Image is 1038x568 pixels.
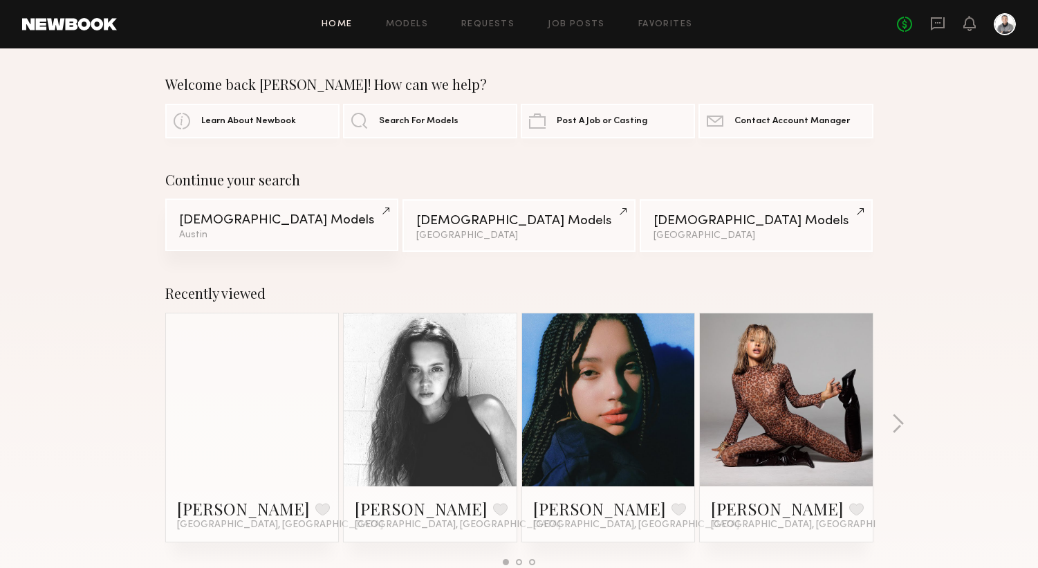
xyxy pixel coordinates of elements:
span: Learn About Newbook [201,117,296,126]
div: Welcome back [PERSON_NAME]! How can we help? [165,76,873,93]
span: Contact Account Manager [734,117,850,126]
a: [DEMOGRAPHIC_DATA] Models[GEOGRAPHIC_DATA] [402,199,636,252]
span: Search For Models [379,117,458,126]
a: [PERSON_NAME] [355,497,488,520]
span: [GEOGRAPHIC_DATA], [GEOGRAPHIC_DATA] [533,520,739,531]
div: [GEOGRAPHIC_DATA] [416,231,622,241]
div: Austin [179,230,384,240]
div: [DEMOGRAPHIC_DATA] Models [416,214,622,228]
a: Home [322,20,353,29]
span: Post A Job or Casting [557,117,647,126]
a: Search For Models [343,104,517,138]
a: Requests [461,20,515,29]
a: [PERSON_NAME] [711,497,844,520]
a: [PERSON_NAME] [533,497,666,520]
a: Job Posts [548,20,605,29]
span: [GEOGRAPHIC_DATA], [GEOGRAPHIC_DATA] [711,520,917,531]
span: [GEOGRAPHIC_DATA], [GEOGRAPHIC_DATA] [177,520,383,531]
a: Contact Account Manager [698,104,873,138]
a: [PERSON_NAME] [177,497,310,520]
div: [DEMOGRAPHIC_DATA] Models [654,214,859,228]
a: Favorites [638,20,693,29]
div: Recently viewed [165,285,873,302]
div: [DEMOGRAPHIC_DATA] Models [179,214,384,227]
div: Continue your search [165,172,873,188]
a: Post A Job or Casting [521,104,695,138]
a: Learn About Newbook [165,104,340,138]
span: [GEOGRAPHIC_DATA], [GEOGRAPHIC_DATA] [355,520,561,531]
a: Models [386,20,428,29]
a: [DEMOGRAPHIC_DATA] Models[GEOGRAPHIC_DATA] [640,199,873,252]
a: [DEMOGRAPHIC_DATA] ModelsAustin [165,199,398,251]
div: [GEOGRAPHIC_DATA] [654,231,859,241]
